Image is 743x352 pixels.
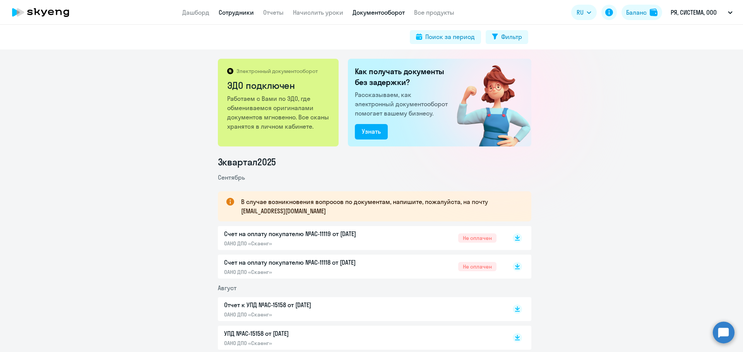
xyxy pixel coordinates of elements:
p: Рассказываем, как электронный документооборот помогает вашему бизнесу. [355,90,451,118]
span: Сентябрь [218,173,245,181]
p: ОАНО ДПО «Скаенг» [224,269,387,275]
a: УПД №AC-15158 от [DATE]ОАНО ДПО «Скаенг» [224,329,496,347]
p: Электронный документооборот [236,68,318,75]
p: РЯ, СИСТЕМА, ООО [671,8,717,17]
p: Счет на оплату покупателю №AC-11118 от [DATE] [224,258,387,267]
div: Баланс [626,8,647,17]
button: Фильтр [486,30,528,44]
a: Дашборд [182,9,209,16]
img: connected [444,59,531,146]
a: Все продукты [414,9,454,16]
a: Сотрудники [219,9,254,16]
p: Счет на оплату покупателю №AC-11119 от [DATE] [224,229,387,238]
a: Счет на оплату покупателю №AC-11118 от [DATE]ОАНО ДПО «Скаенг»Не оплачен [224,258,496,275]
button: Балансbalance [621,5,662,20]
span: Не оплачен [458,262,496,271]
button: RU [571,5,597,20]
a: Отчет к УПД №AC-15158 от [DATE]ОАНО ДПО «Скаенг» [224,300,496,318]
a: Начислить уроки [293,9,343,16]
p: Отчет к УПД №AC-15158 от [DATE] [224,300,387,309]
a: Отчеты [263,9,284,16]
p: В случае возникновения вопросов по документам, напишите, пожалуйста, на почту [EMAIL_ADDRESS][DOM... [241,197,517,216]
span: Не оплачен [458,233,496,243]
h2: ЭДО подключен [227,79,330,92]
button: Узнать [355,124,388,139]
img: balance [650,9,657,16]
p: ОАНО ДПО «Скаенг» [224,240,387,247]
a: Документооборот [353,9,405,16]
p: Работаем с Вами по ЭДО, где обмениваемся оригиналами документов мгновенно. Все сканы хранятся в л... [227,94,330,131]
p: ОАНО ДПО «Скаенг» [224,311,387,318]
li: 3 квартал 2025 [218,156,531,168]
button: РЯ, СИСТЕМА, ООО [667,3,736,22]
div: Фильтр [501,32,522,41]
h2: Как получать документы без задержки? [355,66,451,88]
div: Поиск за период [425,32,475,41]
span: Август [218,284,236,292]
a: Счет на оплату покупателю №AC-11119 от [DATE]ОАНО ДПО «Скаенг»Не оплачен [224,229,496,247]
p: УПД №AC-15158 от [DATE] [224,329,387,338]
span: RU [577,8,584,17]
div: Узнать [362,127,381,136]
p: ОАНО ДПО «Скаенг» [224,340,387,347]
button: Поиск за период [410,30,481,44]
